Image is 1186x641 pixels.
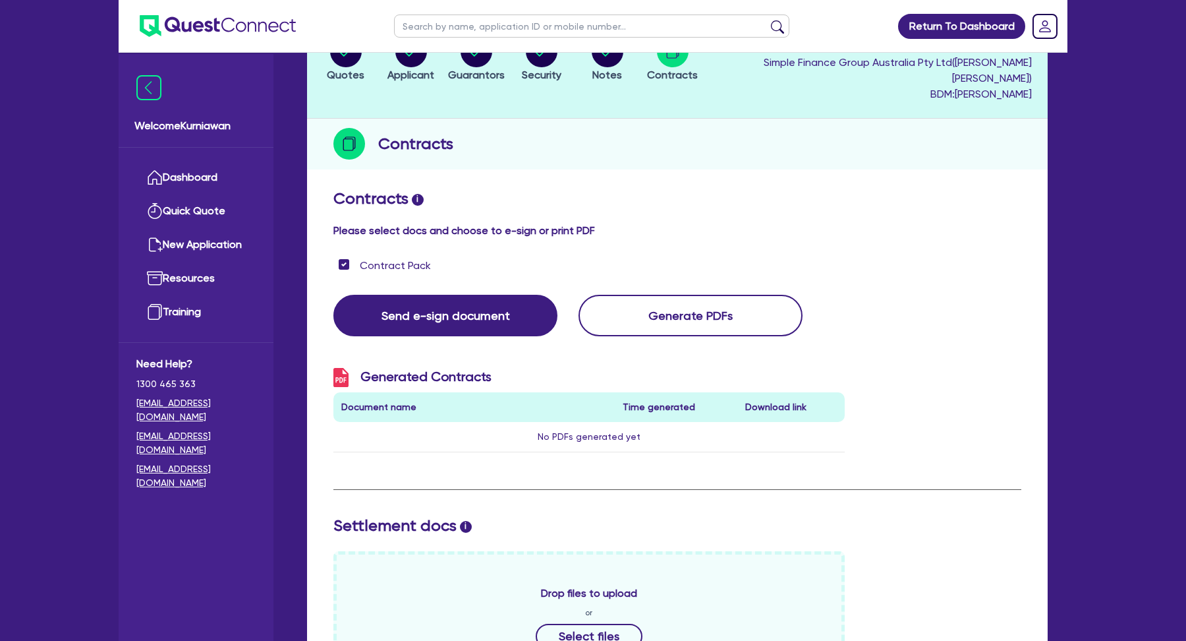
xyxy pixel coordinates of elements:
a: Quick Quote [136,195,256,228]
span: BDM: [PERSON_NAME] [708,86,1032,102]
span: Need Help? [136,356,256,372]
button: Generate PDFs [579,295,803,336]
button: Applicant [387,35,435,84]
a: [EMAIL_ADDRESS][DOMAIN_NAME] [136,429,256,457]
span: 1300 465 363 [136,377,256,391]
span: Notes [592,69,622,81]
a: [EMAIL_ADDRESS][DOMAIN_NAME] [136,396,256,424]
span: Drop files to upload [541,586,637,601]
h2: Contracts [378,132,453,156]
span: i [460,521,472,533]
label: Contract Pack [360,258,431,274]
button: Quotes [326,35,365,84]
img: icon-pdf [333,368,349,387]
span: Simple Finance Group Australia Pty Ltd ( [PERSON_NAME] [PERSON_NAME] ) [764,56,1032,84]
img: training [147,304,163,320]
span: Quotes [327,69,364,81]
img: quick-quote [147,203,163,219]
a: [EMAIL_ADDRESS][DOMAIN_NAME] [136,462,256,490]
a: Dashboard [136,161,256,195]
th: Download link [737,392,845,422]
span: or [585,607,592,619]
h3: Generated Contracts [333,368,845,387]
img: icon-menu-close [136,75,161,100]
img: new-application [147,237,163,253]
a: Training [136,295,256,329]
span: Guarantors [448,69,505,81]
a: New Application [136,228,256,262]
button: Notes [591,35,624,84]
button: Guarantors [447,35,505,84]
th: Time generated [615,392,737,422]
button: Send e-sign document [333,295,557,336]
img: resources [147,270,163,286]
img: quest-connect-logo-blue [140,15,296,37]
td: No PDFs generated yet [333,422,845,452]
a: Return To Dashboard [898,14,1025,39]
input: Search by name, application ID or mobile number... [394,15,789,38]
h4: Please select docs and choose to e-sign or print PDF [333,224,1021,237]
button: Security [521,35,562,84]
span: Applicant [387,69,434,81]
a: Resources [136,262,256,295]
h2: Contracts [333,189,1021,208]
a: Dropdown toggle [1028,9,1062,44]
button: Contracts [646,35,698,84]
span: Contracts [647,69,698,81]
img: step-icon [333,128,365,160]
th: Document name [333,392,615,422]
span: Welcome Kurniawan [134,118,258,134]
h2: Settlement docs [333,516,1021,535]
span: i [412,194,424,206]
span: Security [522,69,561,81]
